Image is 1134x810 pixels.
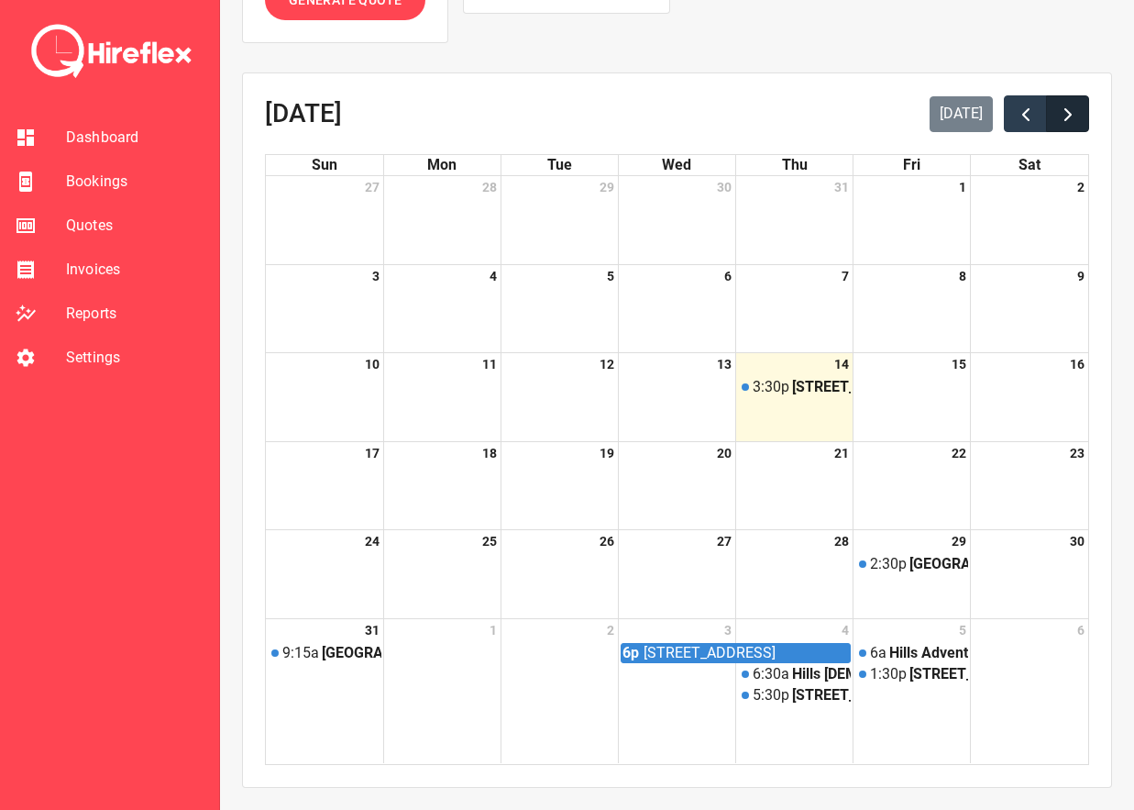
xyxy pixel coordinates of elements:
a: September 5, 2025 [955,619,970,641]
td: August 20, 2025 [618,441,735,529]
a: Wednesday [658,155,695,175]
div: [STREET_ADDRESS] [792,687,851,704]
a: August 22, 2025 [948,442,970,464]
div: [STREET_ADDRESS] [909,666,968,682]
td: August 2, 2025 [971,176,1088,264]
td: August 5, 2025 [501,264,618,352]
td: August 7, 2025 [736,264,853,352]
div: 5:30p [753,687,789,704]
a: August 20, 2025 [713,442,735,464]
a: July 29, 2025 [596,176,618,198]
a: August 27, 2025 [713,530,735,552]
td: July 28, 2025 [383,176,501,264]
a: Thursday [778,155,811,175]
td: August 1, 2025 [853,176,971,264]
a: August 25, 2025 [479,530,501,552]
a: August 8, 2025 [955,265,970,287]
a: August 24, 2025 [361,530,383,552]
a: September 3, 2025 [721,619,735,641]
button: Next month [1046,95,1089,132]
td: August 6, 2025 [618,264,735,352]
span: Dashboard [66,127,204,149]
a: August 19, 2025 [596,442,618,464]
span: Bookings [66,171,204,193]
a: August 28, 2025 [831,530,853,552]
td: September 6, 2025 [971,618,1088,763]
td: August 28, 2025 [736,530,853,618]
td: August 31, 2025 [266,618,383,763]
a: July 27, 2025 [361,176,383,198]
td: August 4, 2025 [383,264,501,352]
a: August 15, 2025 [948,353,970,375]
td: August 27, 2025 [618,530,735,618]
div: 6a [870,645,886,661]
a: August 4, 2025 [486,265,501,287]
a: Friday [899,155,924,175]
a: August 31, 2025 [361,619,383,641]
td: August 17, 2025 [266,441,383,529]
a: August 13, 2025 [713,353,735,375]
a: August 29, 2025 [948,530,970,552]
span: Reports [66,303,204,325]
td: August 14, 2025 [736,353,853,441]
td: August 23, 2025 [971,441,1088,529]
td: August 18, 2025 [383,441,501,529]
td: August 21, 2025 [736,441,853,529]
td: September 2, 2025 [501,618,618,763]
td: September 5, 2025 [853,618,971,763]
div: 3:30p [753,379,789,395]
td: August 13, 2025 [618,353,735,441]
a: August 30, 2025 [1066,530,1088,552]
a: August 23, 2025 [1066,442,1088,464]
a: Saturday [1015,155,1044,175]
td: August 30, 2025 [971,530,1088,618]
div: 1:30p [870,666,907,682]
div: [GEOGRAPHIC_DATA], [GEOGRAPHIC_DATA], [GEOGRAPHIC_DATA] [322,645,381,661]
a: July 31, 2025 [831,176,853,198]
div: [GEOGRAPHIC_DATA], [STREET_ADDRESS] [909,556,968,572]
td: August 3, 2025 [266,264,383,352]
td: July 27, 2025 [266,176,383,264]
div: 6:30a [753,666,789,682]
span: Settings [66,347,204,369]
a: August 16, 2025 [1066,353,1088,375]
span: Quotes [66,215,204,237]
a: August 9, 2025 [1073,265,1088,287]
td: September 1, 2025 [383,618,501,763]
td: August 29, 2025 [853,530,971,618]
a: July 28, 2025 [479,176,501,198]
a: August 5, 2025 [603,265,618,287]
div: 2:30p [870,556,907,572]
div: [STREET_ADDRESS] [643,644,776,662]
button: Previous month [1004,95,1047,132]
a: September 6, 2025 [1073,619,1088,641]
a: August 12, 2025 [596,353,618,375]
a: July 30, 2025 [713,176,735,198]
a: August 3, 2025 [369,265,383,287]
td: August 10, 2025 [266,353,383,441]
td: August 26, 2025 [501,530,618,618]
a: August 21, 2025 [831,442,853,464]
td: August 24, 2025 [266,530,383,618]
a: September 1, 2025 [486,619,501,641]
td: August 9, 2025 [971,264,1088,352]
a: September 4, 2025 [838,619,853,641]
td: September 3, 2025 [618,618,735,763]
a: Sunday [308,155,341,175]
h2: [DATE] [265,99,342,128]
a: August 18, 2025 [479,442,501,464]
td: August 12, 2025 [501,353,618,441]
a: Monday [424,155,460,175]
a: August 11, 2025 [479,353,501,375]
a: Tuesday [544,155,576,175]
a: August 14, 2025 [831,353,853,375]
td: September 4, 2025 [736,618,853,763]
td: July 30, 2025 [618,176,735,264]
td: August 11, 2025 [383,353,501,441]
td: August 25, 2025 [383,530,501,618]
a: August 10, 2025 [361,353,383,375]
div: [STREET_ADDRESS][PERSON_NAME] [792,379,851,395]
div: 6p [622,644,640,662]
div: Hills [DEMOGRAPHIC_DATA][GEOGRAPHIC_DATA] [PERSON_NAME][GEOGRAPHIC_DATA], [GEOGRAPHIC_DATA] [792,666,851,682]
td: July 29, 2025 [501,176,618,264]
